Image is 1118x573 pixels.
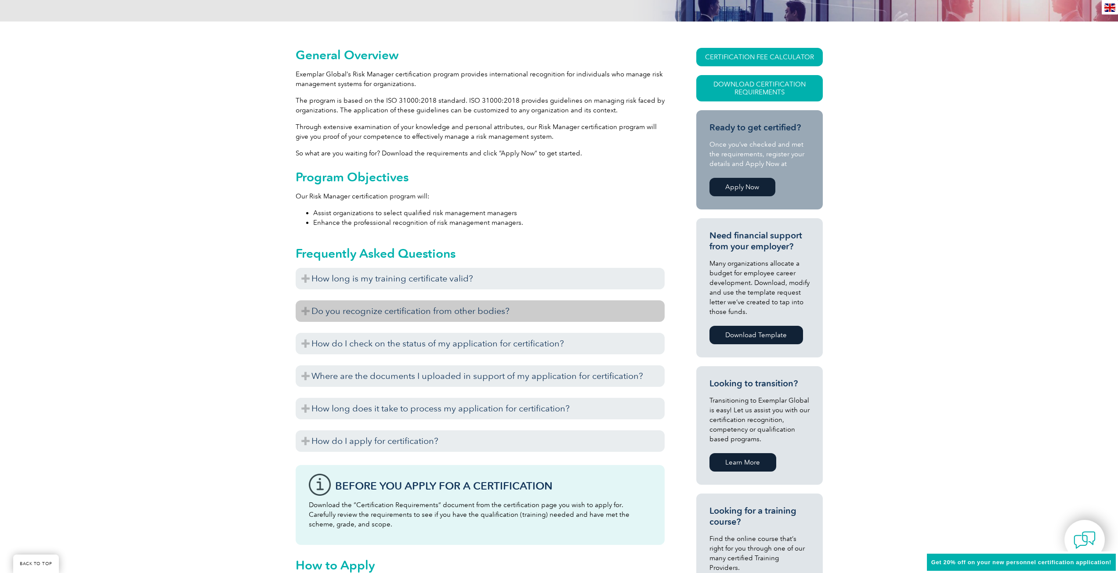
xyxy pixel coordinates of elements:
p: Through extensive examination of your knowledge and personal attributes, our Risk Manager certifi... [296,122,665,141]
p: Once you’ve checked and met the requirements, register your details and Apply Now at [709,140,810,169]
li: Assist organizations to select qualified risk management managers [313,208,665,218]
p: Find the online course that’s right for you through one of our many certified Training Providers. [709,534,810,573]
h3: Need financial support from your employer? [709,230,810,252]
h3: How do I apply for certification? [296,430,665,452]
img: contact-chat.png [1074,529,1096,551]
p: So what are you waiting for? Download the requirements and click “Apply Now” to get started. [296,148,665,158]
p: The program is based on the ISO 31000:2018 standard. ISO 31000:2018 provides guidelines on managi... [296,96,665,115]
h3: Do you recognize certification from other bodies? [296,300,665,322]
a: Apply Now [709,178,775,196]
img: en [1104,4,1115,12]
p: Transitioning to Exemplar Global is easy! Let us assist you with our certification recognition, c... [709,396,810,444]
a: BACK TO TOP [13,555,59,573]
p: Many organizations allocate a budget for employee career development. Download, modify and use th... [709,259,810,317]
h2: How to Apply [296,558,665,572]
li: Enhance the professional recognition of risk management managers. [313,218,665,227]
h3: How long does it take to process my application for certification? [296,398,665,419]
a: Download Template [709,326,803,344]
p: Download the “Certification Requirements” document from the certification page you wish to apply ... [309,500,651,529]
h2: Program Objectives [296,170,665,184]
h3: How long is my training certificate valid? [296,268,665,289]
h2: General Overview [296,48,665,62]
a: CERTIFICATION FEE CALCULATOR [696,48,823,66]
h3: How do I check on the status of my application for certification? [296,333,665,354]
h3: Before You Apply For a Certification [335,480,651,491]
p: Exemplar Global’s Risk Manager certification program provides international recognition for indiv... [296,69,665,89]
h2: Frequently Asked Questions [296,246,665,260]
span: Get 20% off on your new personnel certification application! [931,559,1111,566]
h3: Where are the documents I uploaded in support of my application for certification? [296,365,665,387]
h3: Looking for a training course? [709,505,810,527]
a: Learn More [709,453,776,472]
p: Our Risk Manager certification program will: [296,191,665,201]
h3: Ready to get certified? [709,122,810,133]
a: Download Certification Requirements [696,75,823,101]
h3: Looking to transition? [709,378,810,389]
